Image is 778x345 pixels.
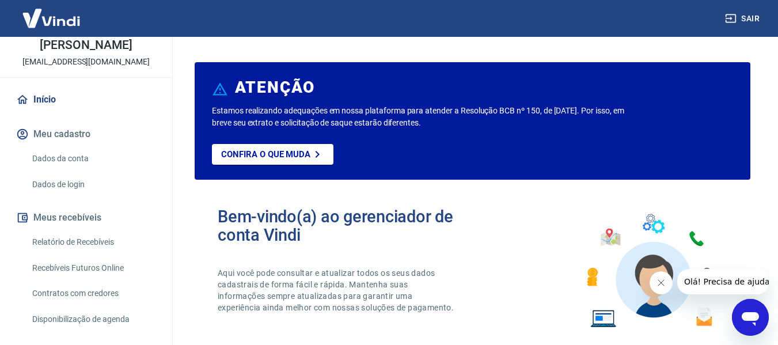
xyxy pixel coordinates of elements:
[28,308,158,331] a: Disponibilização de agenda
[28,147,158,170] a: Dados da conta
[218,207,473,244] h2: Bem-vindo(a) ao gerenciador de conta Vindi
[14,87,158,112] a: Início
[28,173,158,196] a: Dados de login
[235,82,315,93] h6: ATENÇÃO
[14,205,158,230] button: Meus recebíveis
[212,144,333,165] a: Confira o que muda
[221,149,310,160] p: Confira o que muda
[28,256,158,280] a: Recebíveis Futuros Online
[212,105,629,129] p: Estamos realizando adequações em nossa plataforma para atender a Resolução BCB nº 150, de [DATE]....
[7,8,97,17] span: Olá! Precisa de ajuda?
[40,39,132,51] p: [PERSON_NAME]
[28,282,158,305] a: Contratos com credores
[22,56,150,68] p: [EMAIL_ADDRESS][DOMAIN_NAME]
[732,299,769,336] iframe: Botão para abrir a janela de mensagens
[218,267,456,313] p: Aqui você pode consultar e atualizar todos os seus dados cadastrais de forma fácil e rápida. Mant...
[723,8,764,29] button: Sair
[28,230,158,254] a: Relatório de Recebíveis
[650,271,673,294] iframe: Fechar mensagem
[677,269,769,294] iframe: Mensagem da empresa
[14,122,158,147] button: Meu cadastro
[576,207,727,335] img: Imagem de um avatar masculino com diversos icones exemplificando as funcionalidades do gerenciado...
[14,1,89,36] img: Vindi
